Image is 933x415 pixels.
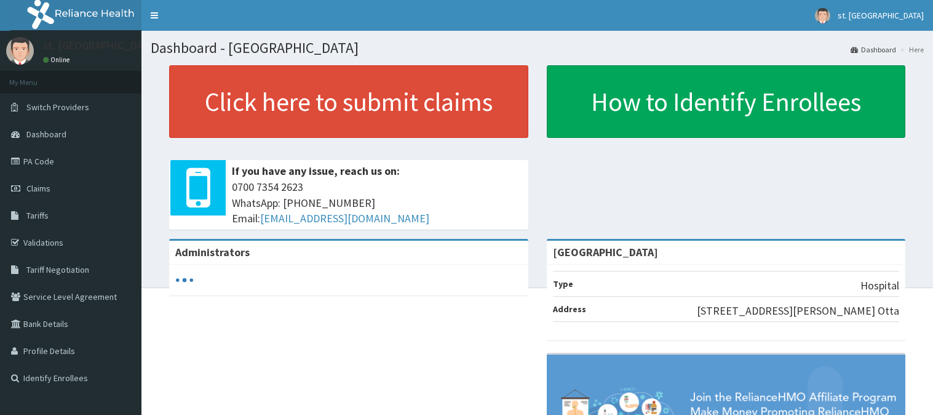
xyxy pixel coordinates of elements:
[697,303,899,319] p: [STREET_ADDRESS][PERSON_NAME] Otta
[553,245,658,259] strong: [GEOGRAPHIC_DATA]
[26,210,49,221] span: Tariffs
[553,278,573,289] b: Type
[851,44,896,55] a: Dashboard
[169,65,528,138] a: Click here to submit claims
[151,40,924,56] h1: Dashboard - [GEOGRAPHIC_DATA]
[175,271,194,289] svg: audio-loading
[43,55,73,64] a: Online
[815,8,830,23] img: User Image
[175,245,250,259] b: Administrators
[897,44,924,55] li: Here
[26,129,66,140] span: Dashboard
[26,183,50,194] span: Claims
[26,264,89,275] span: Tariff Negotiation
[838,10,924,21] span: st. [GEOGRAPHIC_DATA]
[860,278,899,294] p: Hospital
[43,40,159,51] p: st. [GEOGRAPHIC_DATA]
[232,179,522,227] span: 0700 7354 2623 WhatsApp: [PHONE_NUMBER] Email:
[26,102,89,113] span: Switch Providers
[6,37,34,65] img: User Image
[232,164,400,178] b: If you have any issue, reach us on:
[547,65,906,138] a: How to Identify Enrollees
[553,304,586,315] b: Address
[260,211,429,225] a: [EMAIL_ADDRESS][DOMAIN_NAME]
